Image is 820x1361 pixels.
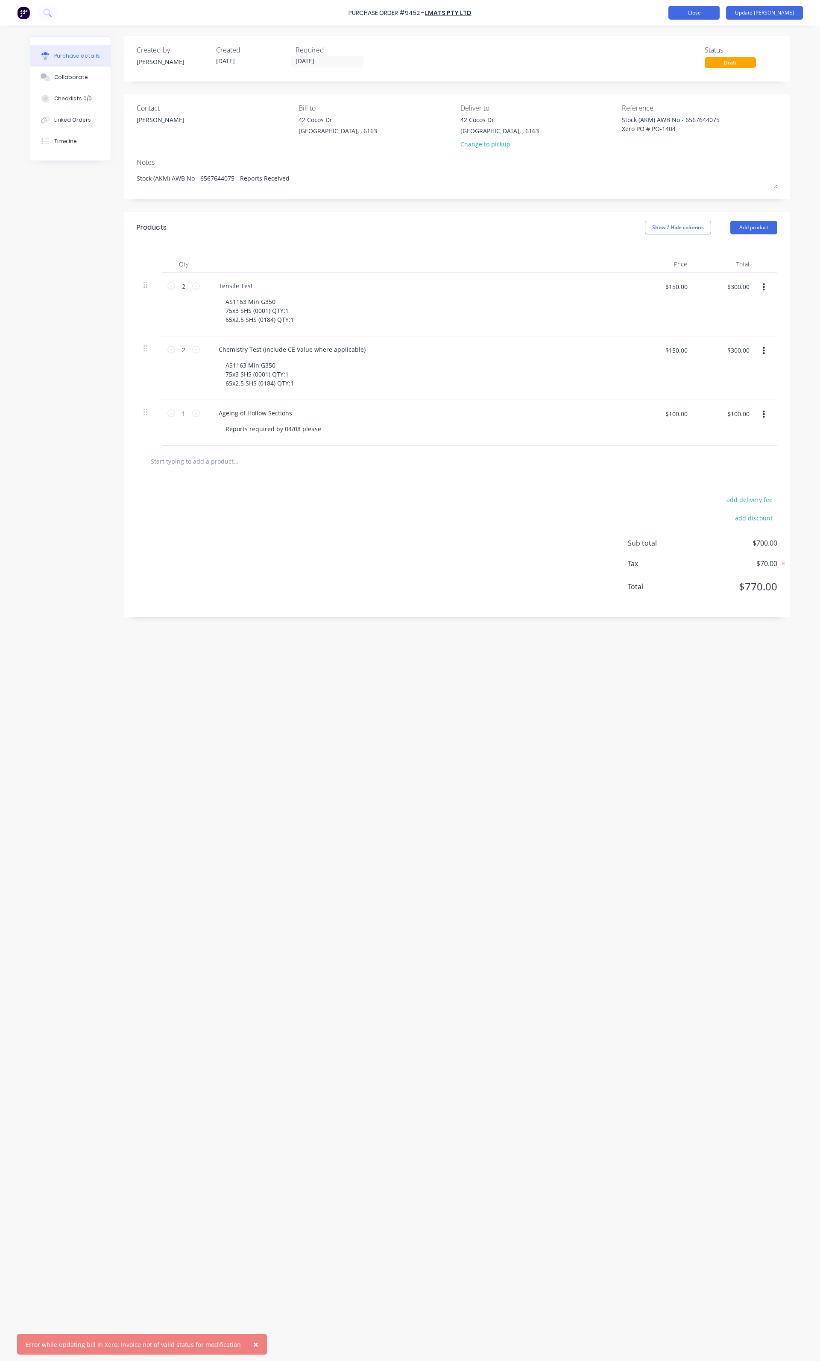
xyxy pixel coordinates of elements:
button: Add product [730,221,777,234]
div: Chemistry Test (Include CE Value where applicable) [212,343,372,356]
div: Notes [137,157,777,167]
div: Timeline [54,137,77,145]
div: Draft [705,57,756,68]
div: Ageing of Hollow Sections [212,407,299,419]
div: Linked Orders [54,116,91,124]
button: add discount [730,512,777,523]
div: [GEOGRAPHIC_DATA], , 6163 [460,126,539,135]
button: add delivery fee [721,494,777,505]
button: Close [668,6,720,20]
div: 42 Cocos Dr [460,115,539,124]
div: Checklists 0/0 [54,95,92,102]
span: Total [628,581,692,592]
a: LMATS PTY LTD [425,9,471,17]
button: Show / Hide columns [645,221,711,234]
div: Collaborate [54,73,88,81]
span: $70.00 [692,558,777,569]
div: Qty [162,256,205,273]
div: Reference [622,103,777,113]
span: $700.00 [692,538,777,548]
button: Linked Orders [30,109,111,131]
span: × [253,1338,258,1350]
div: Reports required by 04/08 please [219,423,328,435]
div: Change to pickup [460,140,539,149]
span: $770.00 [692,579,777,594]
div: [PERSON_NAME] [137,57,209,66]
div: Purchase Order #9452 - [348,9,424,18]
div: Bill to [299,103,454,113]
button: Update [PERSON_NAME] [726,6,803,20]
div: Total [694,256,756,273]
div: Created [216,45,289,55]
span: Tax [628,558,692,569]
div: Error while updating bill in Xero: Invoice not of valid status for modification [26,1340,241,1349]
div: 42 Cocos Dr [299,115,377,124]
button: Purchase details [30,45,111,67]
button: Checklists 0/0 [30,88,111,109]
div: Products [137,222,167,233]
div: Purchase details [54,52,100,60]
div: [GEOGRAPHIC_DATA], , 6163 [299,126,377,135]
span: Sub total [628,538,692,548]
div: Status [705,45,777,55]
div: AS1163 Min G350 75x3 SHS (0001) QTY:1 65x2.5 SHS (0184) QTY:1 [219,295,301,326]
div: Contact [137,103,292,113]
div: Deliver to [460,103,616,113]
textarea: Stock (AKM) AWB No - 6567644075 - Reports Received [137,169,777,189]
button: Close [245,1334,267,1355]
div: Tensile Test [212,280,260,292]
button: Collaborate [30,67,111,88]
img: Factory [17,6,30,19]
div: Created by [137,45,209,55]
textarea: Stock (AKM) AWB No - 6567644075 Xero PO # PO-1404 [622,115,729,134]
div: AS1163 Min G350 75x3 SHS (0001) QTY:1 65x2.5 SHS (0184) QTY:1 [219,359,301,389]
button: Timeline [30,131,111,152]
div: Required [296,45,368,55]
div: [PERSON_NAME] [137,115,184,124]
div: Price [632,256,694,273]
input: Start typing to add a product... [150,453,321,470]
